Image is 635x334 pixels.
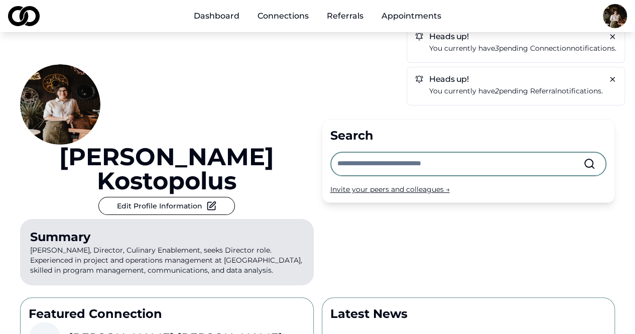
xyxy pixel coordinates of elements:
[30,229,304,245] div: Summary
[8,6,40,26] img: logo
[330,306,607,322] p: Latest News
[249,6,317,26] a: Connections
[98,197,235,215] button: Edit Profile Information
[603,4,627,28] img: f73715f7-459c-45c4-abc4-40303e9fc40f-IMG_2400-profile_picture.jpeg
[20,145,314,193] a: [PERSON_NAME] Kostopolus
[319,6,371,26] a: Referrals
[530,86,557,95] span: referral
[330,184,607,194] div: Invite your peers and colleagues →
[373,6,449,26] a: Appointments
[20,64,100,145] img: f73715f7-459c-45c4-abc4-40303e9fc40f-IMG_2400-profile_picture.jpeg
[415,75,616,83] h5: Heads up!
[415,33,616,41] h5: Heads up!
[186,6,449,26] nav: Main
[495,44,499,53] em: 3
[20,219,314,285] p: [PERSON_NAME], Director, Culinary Enablement, seeks Director role. Experienced in project and ope...
[429,85,616,97] a: You currently have2pending referralnotifications.
[330,128,607,144] div: Search
[429,85,616,97] p: You currently have pending notifications.
[186,6,247,26] a: Dashboard
[530,44,571,53] span: connection
[495,86,499,95] em: 2
[429,43,616,54] p: You currently have pending notifications.
[29,306,305,322] p: Featured Connection
[429,43,616,54] a: You currently have3pending connectionnotifications.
